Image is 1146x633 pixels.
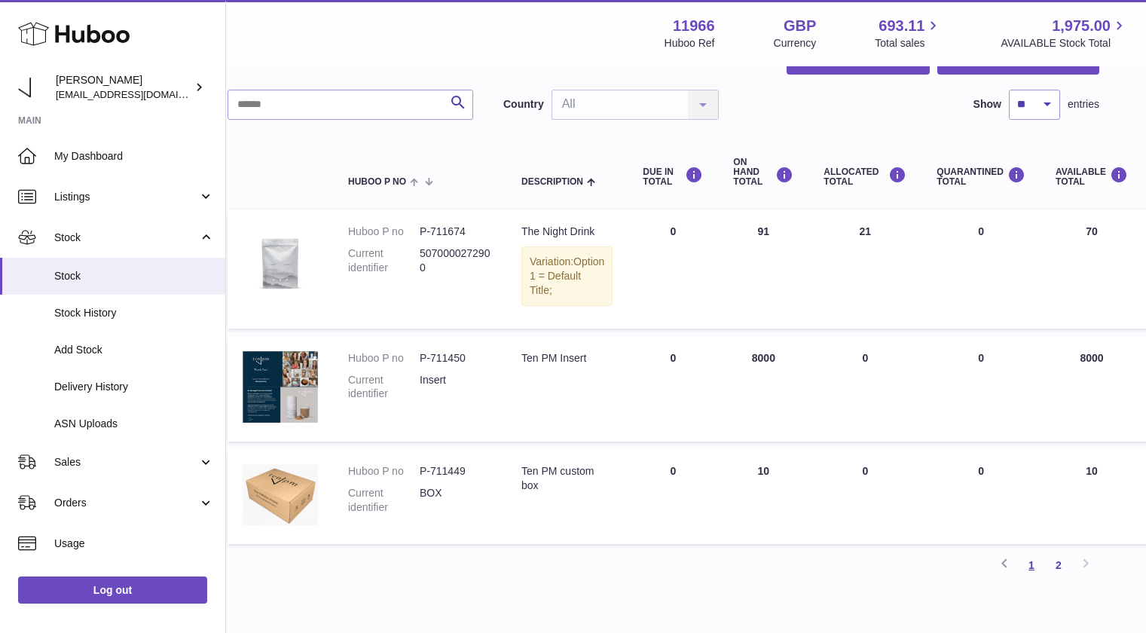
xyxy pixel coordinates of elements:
[348,351,420,365] dt: Huboo P no
[521,464,613,493] div: Ten PM custom box
[348,464,420,479] dt: Huboo P no
[521,246,613,306] div: Variation:
[348,246,420,275] dt: Current identifier
[54,380,214,394] span: Delivery History
[875,36,942,50] span: Total sales
[774,36,817,50] div: Currency
[808,336,921,442] td: 0
[54,190,198,204] span: Listings
[54,496,198,510] span: Orders
[348,486,420,515] dt: Current identifier
[1052,16,1111,36] span: 1,975.00
[54,455,198,469] span: Sales
[54,306,214,320] span: Stock History
[1041,449,1143,543] td: 10
[56,73,191,102] div: [PERSON_NAME]
[973,97,1001,112] label: Show
[54,417,214,431] span: ASN Uploads
[978,465,984,477] span: 0
[1041,336,1143,442] td: 8000
[18,576,207,604] a: Log out
[503,97,544,112] label: Country
[420,464,491,479] dd: P-711449
[733,157,793,188] div: ON HAND Total
[824,167,906,187] div: ALLOCATED Total
[530,255,604,296] span: Option 1 = Default Title;
[718,209,808,329] td: 91
[1001,36,1128,50] span: AVAILABLE Stock Total
[243,351,318,424] img: product image
[521,225,613,239] div: The Night Drink
[348,177,406,187] span: Huboo P no
[54,149,214,164] span: My Dashboard
[978,352,984,364] span: 0
[420,486,491,515] dd: BOX
[348,373,420,402] dt: Current identifier
[521,351,613,365] div: Ten PM Insert
[348,225,420,239] dt: Huboo P no
[718,449,808,543] td: 10
[1045,552,1072,579] a: 2
[879,16,924,36] span: 693.11
[1041,209,1143,329] td: 70
[54,537,214,551] span: Usage
[643,167,703,187] div: DUE IN TOTAL
[1001,16,1128,50] a: 1,975.00 AVAILABLE Stock Total
[420,225,491,239] dd: P-711674
[628,209,718,329] td: 0
[420,351,491,365] dd: P-711450
[56,88,222,100] span: [EMAIL_ADDRESS][DOMAIN_NAME]
[665,36,715,50] div: Huboo Ref
[875,16,942,50] a: 693.11 Total sales
[673,16,715,36] strong: 11966
[808,209,921,329] td: 21
[628,336,718,442] td: 0
[1068,97,1099,112] span: entries
[18,76,41,99] img: info@tenpm.co
[420,373,491,402] dd: Insert
[54,343,214,357] span: Add Stock
[54,231,198,245] span: Stock
[978,225,984,237] span: 0
[937,167,1025,187] div: QUARANTINED Total
[521,177,583,187] span: Description
[1018,552,1045,579] a: 1
[54,269,214,283] span: Stock
[420,246,491,275] dd: 5070000272900
[808,449,921,543] td: 0
[718,336,808,442] td: 8000
[628,449,718,543] td: 0
[1056,167,1128,187] div: AVAILABLE Total
[243,225,318,300] img: product image
[243,464,318,525] img: product image
[784,16,816,36] strong: GBP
